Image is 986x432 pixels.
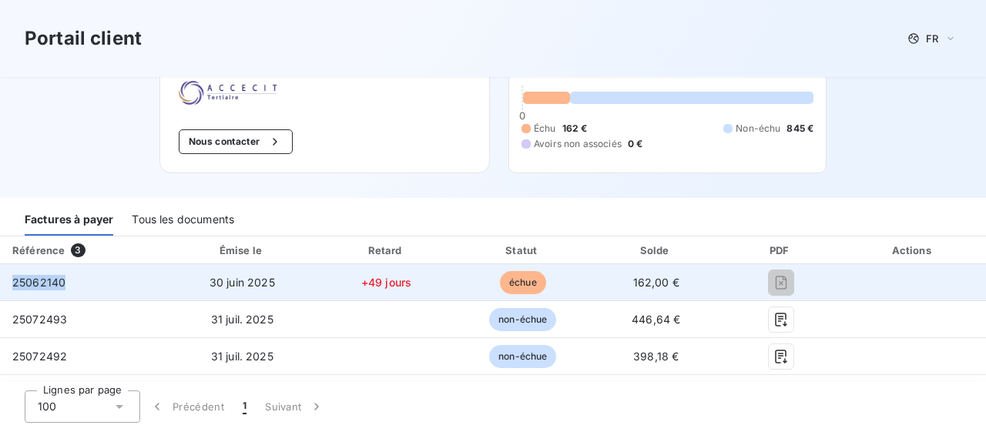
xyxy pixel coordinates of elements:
span: 0 [519,109,525,122]
span: 162 € [562,122,588,136]
span: Avoirs non associés [534,137,622,151]
h3: Portail client [25,25,142,52]
span: 1 [243,399,246,414]
span: 162,00 € [633,276,679,289]
span: 0 € [628,137,642,151]
div: Retard [320,243,452,258]
span: 446,64 € [632,313,680,326]
div: Factures à payer [25,203,113,236]
div: PDF [725,243,837,258]
span: 25072493 [12,313,67,326]
div: Actions [843,243,983,258]
span: +49 jours [361,276,411,289]
div: Référence [12,244,65,256]
span: 3 [71,243,85,257]
span: FR [926,32,938,45]
button: Précédent [140,390,233,423]
span: 845 € [786,122,813,136]
span: 398,18 € [633,350,679,363]
button: Suivant [256,390,334,423]
span: non-échue [489,345,556,368]
span: 100 [38,399,56,414]
div: Tous les documents [132,203,234,236]
div: Statut [458,243,587,258]
span: 30 juin 2025 [210,276,275,289]
span: non-échue [489,308,556,331]
span: 25072492 [12,350,67,363]
div: Émise le [170,243,314,258]
div: Solde [593,243,719,258]
span: 31 juil. 2025 [211,350,273,363]
img: Company logo [179,81,277,105]
span: Échu [534,122,556,136]
button: Nous contacter [179,129,293,154]
span: échue [500,271,546,294]
span: 25062140 [12,276,65,289]
button: 1 [233,390,256,423]
span: Non-échu [736,122,780,136]
span: 31 juil. 2025 [211,313,273,326]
